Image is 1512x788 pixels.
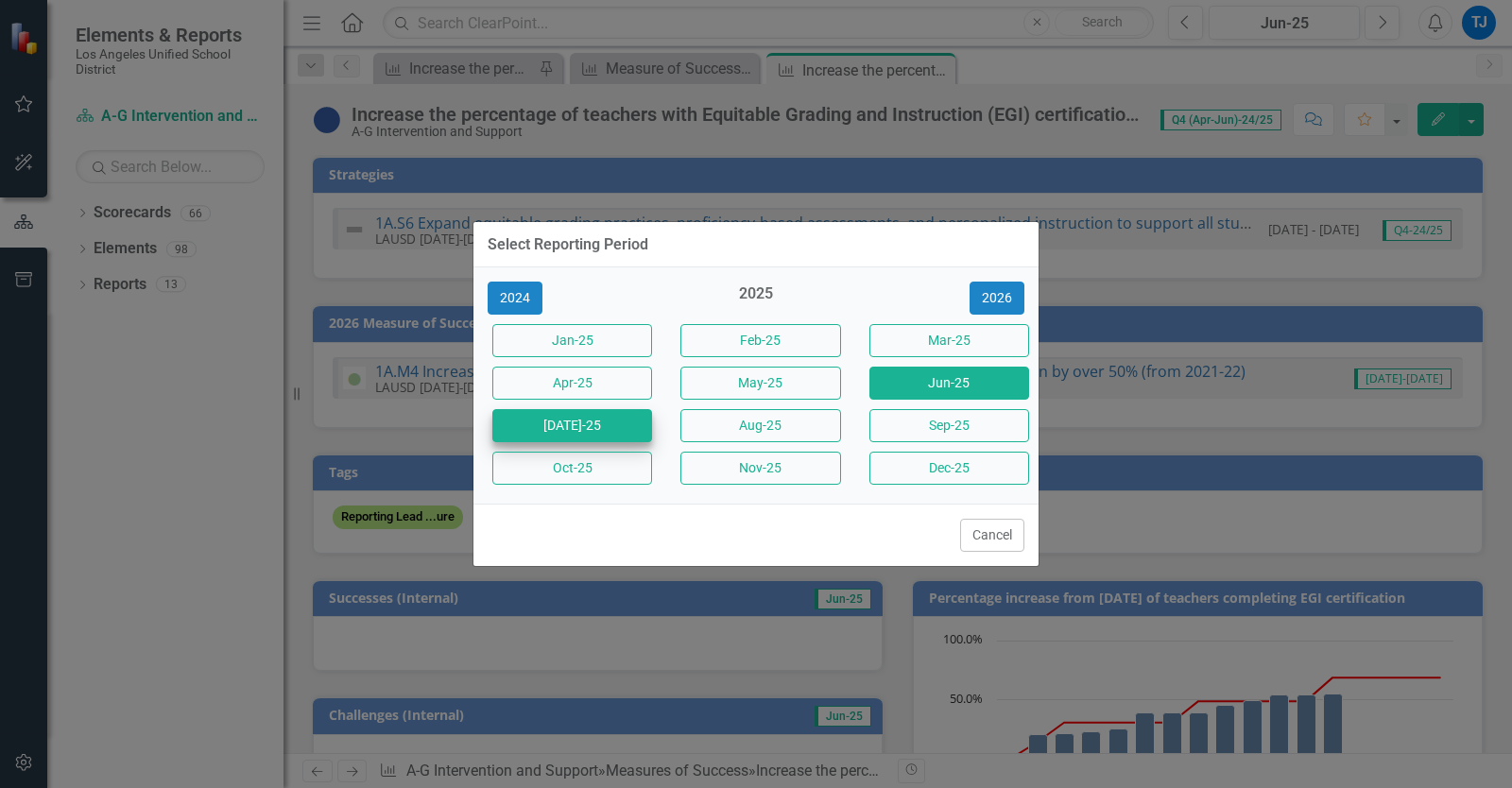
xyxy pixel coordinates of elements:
button: [DATE]-25 [492,409,652,442]
button: Aug-25 [680,409,840,442]
button: Jun-25 [869,367,1029,400]
button: Dec-25 [869,452,1029,485]
button: Nov-25 [680,452,840,485]
button: Mar-25 [869,324,1029,357]
button: Feb-25 [680,324,840,357]
button: Cancel [960,519,1024,552]
div: Select Reporting Period [488,236,648,253]
button: Sep-25 [869,409,1029,442]
button: 2026 [970,282,1024,315]
div: 2025 [676,283,835,315]
button: Jan-25 [492,324,652,357]
button: 2024 [488,282,542,315]
button: Apr-25 [492,367,652,400]
button: May-25 [680,367,840,400]
button: Oct-25 [492,452,652,485]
